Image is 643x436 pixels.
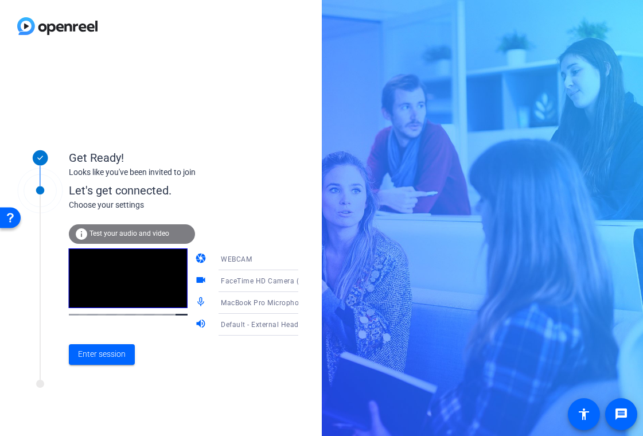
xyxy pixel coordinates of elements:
div: Looks like you've been invited to join [69,166,298,178]
span: WEBCAM [221,255,252,263]
button: Enter session [69,344,135,365]
mat-icon: mic_none [195,296,209,310]
span: Test your audio and video [89,229,169,238]
mat-icon: volume_up [195,318,209,332]
mat-icon: info [75,227,88,241]
div: Get Ready! [69,149,298,166]
mat-icon: message [614,407,628,421]
span: Enter session [78,348,126,360]
mat-icon: camera [195,252,209,266]
span: MacBook Pro Microphone (Built-in) [221,298,338,307]
mat-icon: accessibility [577,407,591,421]
div: Choose your settings [69,199,322,211]
span: FaceTime HD Camera (D288:[DATE]) [221,276,343,285]
div: Let's get connected. [69,182,322,199]
span: Default - External Headphones (Built-in) [221,320,354,329]
mat-icon: videocam [195,274,209,288]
